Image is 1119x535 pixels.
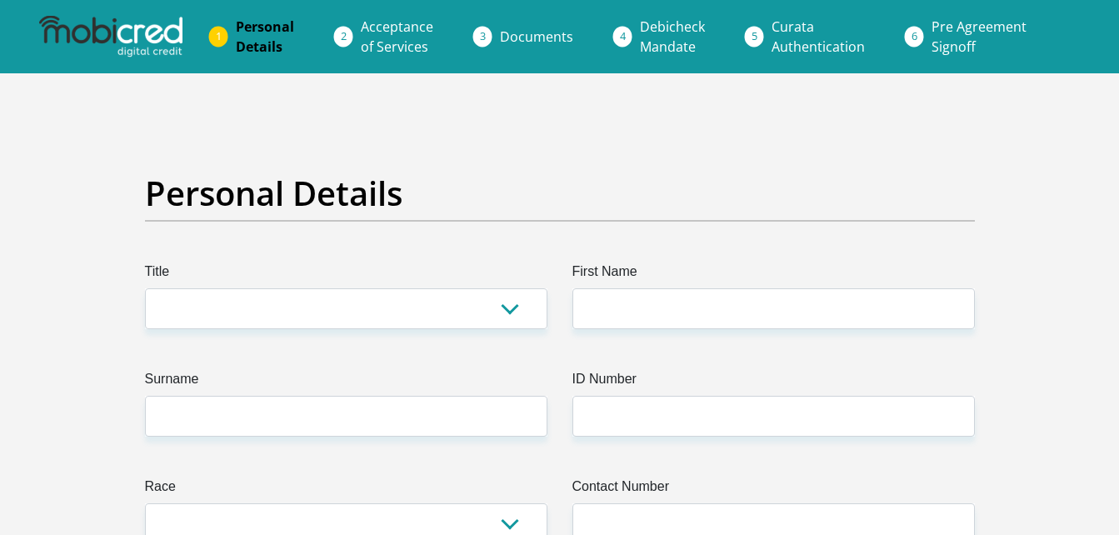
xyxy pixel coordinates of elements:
input: First Name [572,288,975,329]
a: DebicheckMandate [627,10,718,63]
a: Documents [487,20,587,53]
label: Surname [145,369,547,396]
h2: Personal Details [145,173,975,213]
label: ID Number [572,369,975,396]
span: Pre Agreement Signoff [932,17,1027,56]
label: Race [145,477,547,503]
label: Contact Number [572,477,975,503]
a: Acceptanceof Services [347,10,447,63]
span: Acceptance of Services [361,17,433,56]
span: Curata Authentication [772,17,865,56]
span: Personal Details [236,17,294,56]
span: Documents [500,27,573,46]
a: Pre AgreementSignoff [918,10,1040,63]
label: Title [145,262,547,288]
span: Debicheck Mandate [640,17,705,56]
label: First Name [572,262,975,288]
a: PersonalDetails [222,10,307,63]
a: CurataAuthentication [758,10,878,63]
input: Surname [145,396,547,437]
img: mobicred logo [39,16,182,57]
input: ID Number [572,396,975,437]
